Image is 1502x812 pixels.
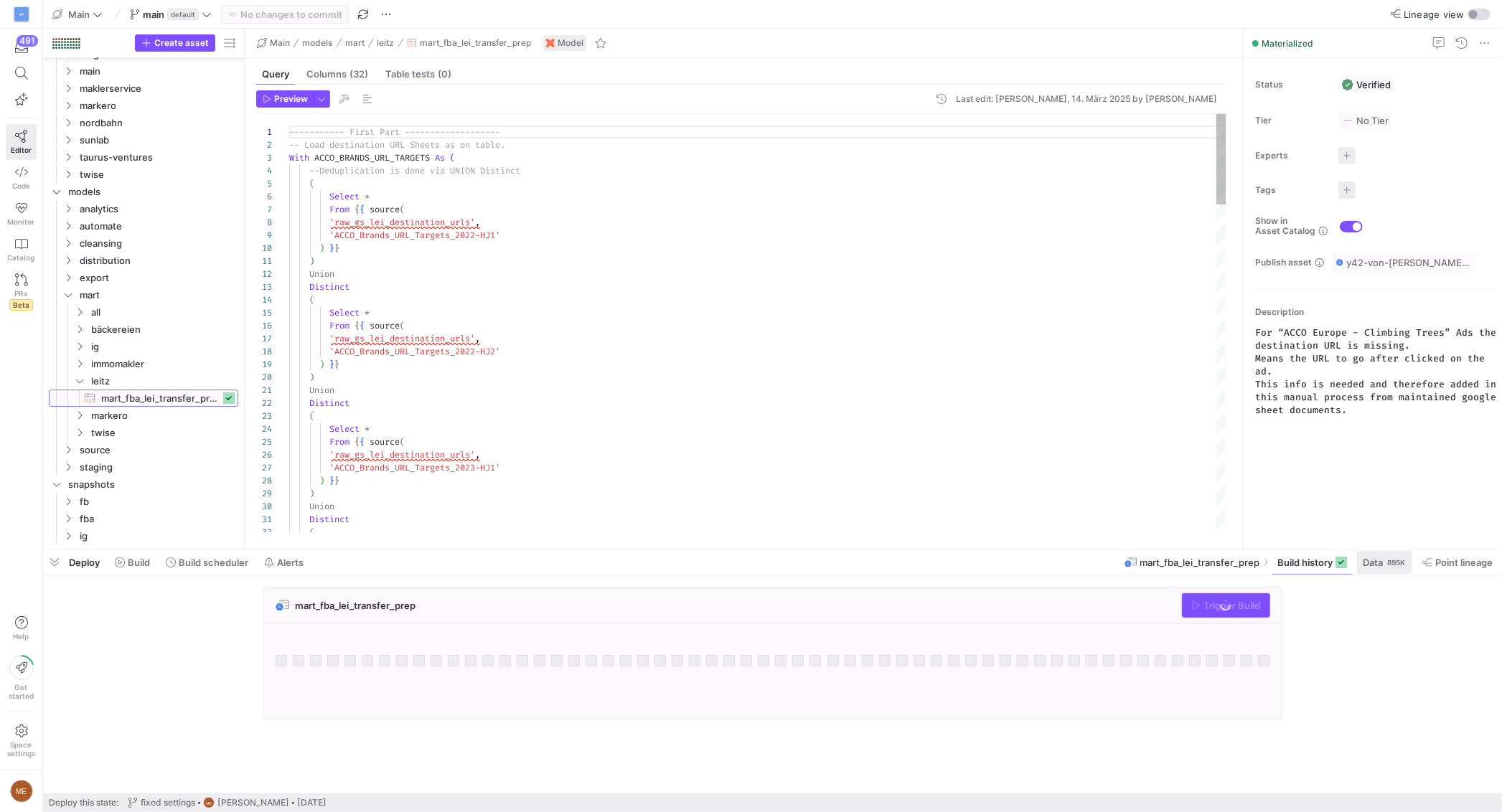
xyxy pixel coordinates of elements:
span: 'ACCO_Brands_URL_Targets_2022-HJ1' [329,230,500,241]
button: mart [342,34,368,52]
span: ( [400,436,405,448]
span: source [80,442,236,458]
span: ) [319,359,324,370]
span: Union [309,384,334,396]
div: 23 [256,410,272,422]
span: No Tier [1342,115,1389,126]
span: sunlab [80,132,236,148]
div: Press SPACE to select this row. [49,183,238,200]
span: models [68,184,236,200]
span: { [355,436,360,448]
div: Press SPACE to select this row. [49,303,238,321]
span: main [80,63,236,80]
span: Select [329,423,360,435]
div: 27 [256,461,272,474]
span: analytics [80,201,236,217]
div: ME [10,780,33,803]
span: Show in Asset Catalog [1255,216,1315,236]
span: distribution [80,252,236,269]
span: cleansing [80,235,236,252]
div: ME [203,797,215,808]
div: 895K [1386,557,1407,568]
div: Press SPACE to select this row. [49,166,238,183]
div: Press SPACE to select this row. [49,355,238,372]
span: -- Load destination URL Sheets as on table. [289,139,505,151]
button: Alerts [258,550,310,575]
span: Query [262,70,289,79]
span: Tags [1255,185,1327,195]
div: 14 [256,293,272,306]
div: Press SPACE to select this row. [49,235,238,252]
span: { [360,436,365,448]
span: From [329,320,349,331]
span: With [289,152,309,164]
span: Table tests [385,70,451,79]
div: 16 [256,319,272,332]
div: 4 [256,164,272,177]
div: Press SPACE to select this row. [49,269,238,286]
span: As [435,152,445,164]
div: Press SPACE to select this row. [49,252,238,269]
div: Press SPACE to select this row. [49,424,238,441]
span: } [329,242,334,254]
div: Press SPACE to select this row. [49,286,238,303]
span: Distinct [309,514,349,525]
button: Help [6,610,37,647]
div: 32 [256,526,272,539]
span: twise [80,166,236,183]
span: fba [80,511,236,527]
span: } [334,242,339,254]
div: Press SPACE to select this row. [49,62,238,80]
div: VF [14,7,29,22]
div: 18 [256,345,272,358]
span: main [143,9,164,20]
span: 'ACCO_Brands_URL_Targets_2022-HJ2' [329,346,500,357]
a: VF [6,2,37,27]
div: Press SPACE to select this row. [49,200,238,217]
span: 'raw_gs_lei_destination_urls' [329,217,475,228]
span: Get started [9,683,34,700]
button: Preview [256,90,313,108]
span: Distinct [309,281,349,293]
div: 26 [256,448,272,461]
span: 'raw_gs_lei_destination_urls' [329,333,475,344]
span: --Deduplication is done via UNION Distinct [309,165,520,176]
div: 28 [256,474,272,487]
div: 29 [256,487,272,500]
div: Press SPACE to select this row. [49,321,238,338]
span: export [80,270,236,286]
div: 7 [256,203,272,216]
button: Getstarted [6,650,37,706]
button: maindefault [126,5,215,24]
span: Editor [11,146,32,154]
span: ACCO_BRANDS_URL_TARGETS [314,152,430,164]
span: ( [309,178,314,189]
span: Build scheduler [179,557,248,568]
span: Help [12,632,30,641]
code: Means the URL to go after clicked on the ad. [1255,352,1485,377]
span: source [370,204,400,215]
a: PRsBeta [6,268,37,316]
span: ig [91,339,236,355]
span: mart_fba_lei_transfer_prep [1140,557,1260,568]
span: mart_fba_lei_transfer_prep​​​​​​​​​​ [101,390,220,407]
span: { [360,204,365,215]
span: mart [345,38,365,48]
span: [PERSON_NAME] [217,798,289,808]
a: Monitor [6,196,37,232]
div: 10 [256,242,272,255]
span: Union [309,501,334,512]
span: Build [128,557,150,568]
span: Create asset [154,38,209,48]
div: Press SPACE to select this row. [49,527,238,544]
span: Publish asset [1255,258,1312,268]
div: 2 [256,138,272,151]
code: This info is needed and therefore added in this manual process from maintained google sheet docum... [1255,378,1496,416]
button: y42-von-[PERSON_NAME]-v3 / y42_Main / mart_fba_lei_transfer_prep [1333,253,1476,272]
button: Main [253,34,294,52]
div: Press SPACE to select this row. [49,97,238,114]
div: Last edit: [PERSON_NAME], 14. März 2025 by [PERSON_NAME] [956,94,1217,104]
span: } [329,475,334,486]
div: Press SPACE to select this row. [49,476,238,493]
span: Union [309,268,334,280]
